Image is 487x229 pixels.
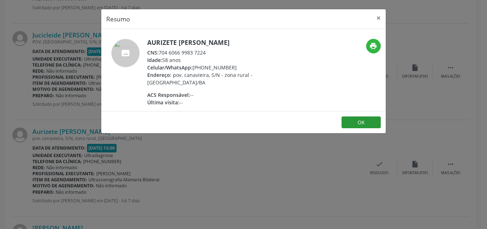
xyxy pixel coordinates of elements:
div: -- [147,91,286,99]
button: OK [342,116,381,129]
span: pov. canavieira, S/N - zona rural - [GEOGRAPHIC_DATA]/BA [147,72,252,86]
h5: Resumo [106,14,130,24]
div: 704 6066 9983 7224 [147,49,286,56]
div: 58 anos [147,56,286,64]
div: [PHONE_NUMBER] [147,64,286,71]
button: Close [371,9,386,27]
span: Celular/WhatsApp: [147,64,193,71]
span: Endereço: [147,72,171,78]
i: print [369,42,377,50]
button: print [366,39,381,53]
img: accompaniment [111,39,140,67]
span: Idade: [147,57,162,63]
h5: Aurizete [PERSON_NAME] [147,39,286,46]
span: Última visita: [147,99,179,106]
span: ACS Responsável: [147,92,190,98]
div: -- [147,99,286,106]
span: CNS: [147,49,159,56]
